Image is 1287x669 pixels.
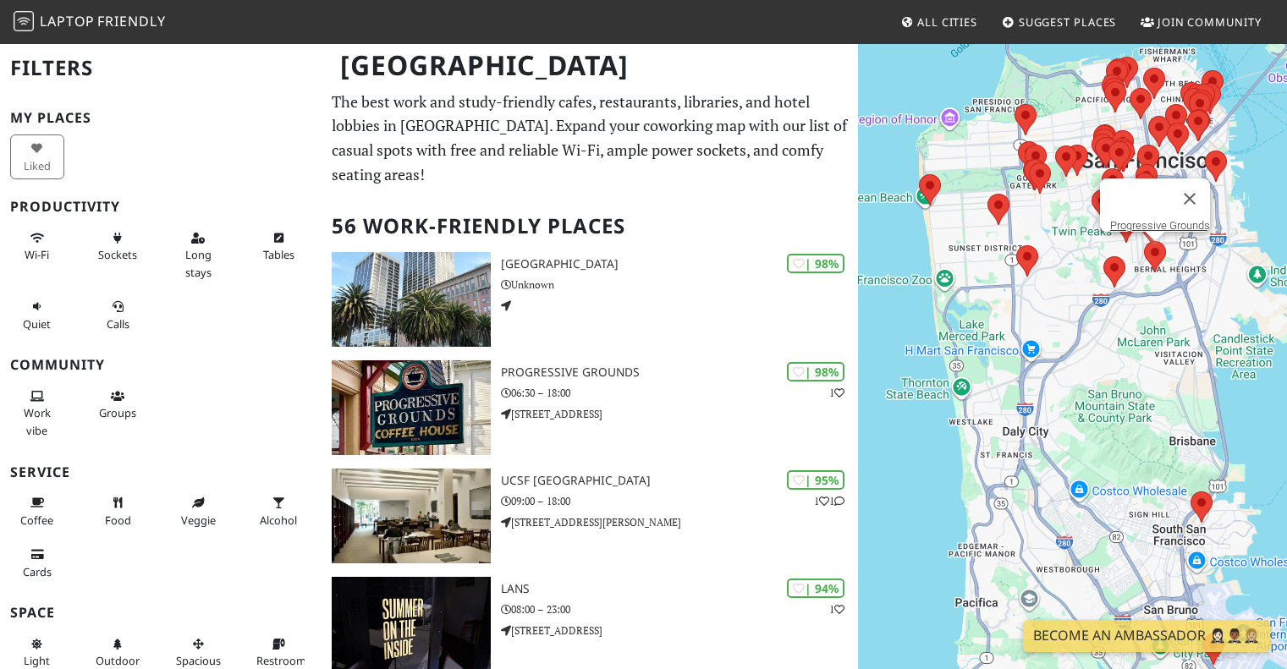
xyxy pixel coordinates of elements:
[176,653,221,668] span: Spacious
[829,385,844,401] p: 1
[96,653,140,668] span: Outdoor area
[10,293,64,337] button: Quiet
[10,605,311,621] h3: Space
[10,42,311,94] h2: Filters
[1169,178,1210,219] button: Close
[829,601,844,617] p: 1
[10,464,311,480] h3: Service
[10,489,64,534] button: Coffee
[787,254,844,273] div: | 98%
[263,247,294,262] span: Work-friendly tables
[322,360,858,455] a: Progressive Grounds | 98% 1 Progressive Grounds 06:30 – 18:00 [STREET_ADDRESS]
[1023,620,1270,652] a: Become an Ambassador 🤵🏻‍♀️🤵🏾‍♂️🤵🏼‍♀️
[40,12,95,30] span: Laptop
[25,247,49,262] span: Stable Wi-Fi
[14,11,34,31] img: LaptopFriendly
[501,406,859,422] p: [STREET_ADDRESS]
[10,199,311,215] h3: Productivity
[105,513,131,528] span: Food
[256,653,306,668] span: Restroom
[1110,219,1210,232] a: Progressive Grounds
[501,385,859,401] p: 06:30 – 18:00
[995,7,1124,37] a: Suggest Places
[24,653,50,668] span: Natural light
[501,365,859,380] h3: Progressive Grounds
[10,224,64,269] button: Wi-Fi
[107,316,129,332] span: Video/audio calls
[1019,14,1117,30] span: Suggest Places
[501,277,859,293] p: Unknown
[171,224,225,286] button: Long stays
[894,7,984,37] a: All Cities
[501,493,859,509] p: 09:00 – 18:00
[10,110,311,126] h3: My Places
[1158,14,1262,30] span: Join Community
[251,489,305,534] button: Alcohol
[251,224,305,269] button: Tables
[14,8,166,37] a: LaptopFriendly LaptopFriendly
[260,513,297,528] span: Alcohol
[322,252,858,347] a: One Market Plaza | 98% [GEOGRAPHIC_DATA] Unknown
[10,357,311,373] h3: Community
[332,360,490,455] img: Progressive Grounds
[327,42,855,89] h1: [GEOGRAPHIC_DATA]
[501,514,859,530] p: [STREET_ADDRESS][PERSON_NAME]
[91,489,145,534] button: Food
[97,12,165,30] span: Friendly
[332,90,848,187] p: The best work and study-friendly cafes, restaurants, libraries, and hotel lobbies in [GEOGRAPHIC_...
[91,224,145,269] button: Sockets
[501,622,859,639] p: [STREET_ADDRESS]
[10,382,64,444] button: Work vibe
[814,493,844,509] p: 1 1
[787,470,844,490] div: | 95%
[185,247,212,279] span: Long stays
[501,257,859,271] h3: [GEOGRAPHIC_DATA]
[10,540,64,585] button: Cards
[322,469,858,563] a: UCSF Mission Bay FAMRI Library | 95% 11 UCSF [GEOGRAPHIC_DATA] 09:00 – 18:00 [STREET_ADDRESS][PER...
[332,200,848,252] h2: 56 Work-Friendly Places
[917,14,977,30] span: All Cities
[24,405,51,437] span: People working
[501,601,859,617] p: 08:00 – 23:00
[332,252,490,347] img: One Market Plaza
[1134,7,1268,37] a: Join Community
[91,382,145,427] button: Groups
[98,247,137,262] span: Power sockets
[181,513,216,528] span: Veggie
[23,564,52,579] span: Credit cards
[171,489,225,534] button: Veggie
[91,293,145,337] button: Calls
[787,362,844,381] div: | 98%
[501,474,859,488] h3: UCSF [GEOGRAPHIC_DATA]
[23,316,51,332] span: Quiet
[20,513,53,528] span: Coffee
[332,469,490,563] img: UCSF Mission Bay FAMRI Library
[501,582,859,596] h3: LANS
[787,579,844,598] div: | 94%
[99,405,136,420] span: Group tables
